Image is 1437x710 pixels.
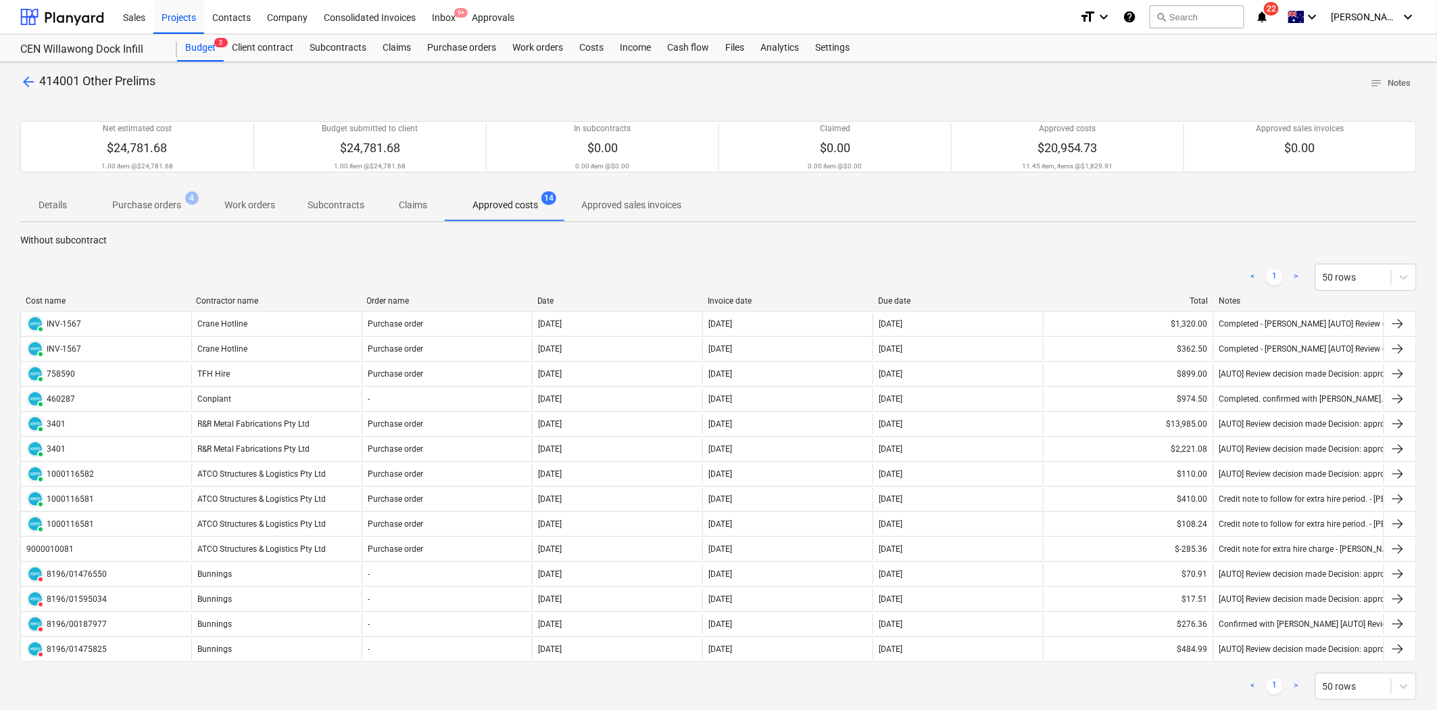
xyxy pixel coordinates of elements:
div: 3401 [47,444,66,454]
div: ATCO Structures & Logistics Pty Ltd [191,488,362,510]
a: Cash flow [659,34,717,62]
div: Invoice has been synced with Xero and its status is currently PAID [26,465,44,483]
img: xero.svg [28,517,42,531]
div: Order name [367,296,527,306]
img: xero.svg [28,442,42,456]
img: xero.svg [28,567,42,581]
a: Budget2 [177,34,224,62]
p: Work orders [224,198,275,212]
div: Notes [1219,296,1379,306]
p: 1.00 item @ $24,781.68 [101,162,173,170]
div: $1,320.00 [1043,313,1213,335]
a: Next page [1288,678,1305,694]
img: xero.svg [28,642,42,656]
img: xero.svg [28,392,42,406]
div: $974.50 [1043,388,1213,410]
span: search [1156,11,1167,22]
p: Details [36,198,69,212]
div: [DATE] [708,344,732,354]
div: $899.00 [1043,363,1213,385]
div: [DATE] [538,519,562,529]
img: xero.svg [28,367,42,381]
img: xero.svg [28,317,42,331]
p: Claims [397,198,429,212]
div: Purchase order [368,469,423,479]
i: keyboard_arrow_down [1305,9,1321,25]
i: notifications [1255,9,1269,25]
div: [DATE] [538,444,562,454]
div: [DATE] [538,544,562,554]
span: $0.00 [1285,141,1315,155]
div: Crane Hotline [191,338,362,360]
span: $0.00 [820,141,850,155]
div: Purchase order [368,369,423,379]
div: $2,221.08 [1043,438,1213,460]
div: [DATE] [879,319,902,329]
div: Conplant [191,388,362,410]
i: keyboard_arrow_down [1096,9,1112,25]
i: keyboard_arrow_down [1401,9,1417,25]
div: $410.00 [1043,488,1213,510]
div: $362.50 [1043,338,1213,360]
div: [DATE] [879,544,902,554]
div: [DATE] [708,419,732,429]
div: $70.91 [1043,563,1213,585]
div: Purchase order [368,444,423,454]
div: [DATE] [538,494,562,504]
div: ATCO Structures & Logistics Pty Ltd [191,463,362,485]
div: $108.24 [1043,513,1213,535]
div: [DATE] [708,469,732,479]
span: notes [1371,77,1383,89]
div: Contractor name [196,296,356,306]
div: [DATE] [708,519,732,529]
span: 22 [1264,2,1279,16]
div: Invoice has been synced with Xero and its status is currently DELETED [26,590,44,608]
div: [DATE] [879,344,902,354]
div: Client contract [224,34,301,62]
div: [DATE] [879,494,902,504]
div: [DATE] [879,419,902,429]
span: $0.00 [587,141,618,155]
div: Invoice has been synced with Xero and its status is currently PAID [26,390,44,408]
p: Approved sales invoices [581,198,681,212]
div: $110.00 [1043,463,1213,485]
div: [DATE] [538,319,562,329]
div: - [368,569,370,579]
div: 460287 [47,394,75,404]
div: Date [537,296,697,306]
div: R&R Metal Fabrications Pty Ltd [191,413,362,435]
span: $24,781.68 [340,141,400,155]
a: Costs [571,34,612,62]
div: - [368,619,370,629]
div: [DATE] [538,369,562,379]
div: Purchase order [368,544,423,554]
div: [DATE] [538,569,562,579]
div: 3401 [47,419,66,429]
div: [DATE] [708,644,732,654]
div: R&R Metal Fabrications Pty Ltd [191,438,362,460]
button: Search [1150,5,1244,28]
div: Invoice has been synced with Xero and its status is currently PAID [26,415,44,433]
a: Income [612,34,659,62]
div: [DATE] [879,519,902,529]
div: 758590 [47,369,75,379]
img: xero.svg [28,417,42,431]
div: ATCO Structures & Logistics Pty Ltd [191,538,362,560]
div: [DATE] [538,594,562,604]
p: Subcontracts [308,198,364,212]
div: [DATE] [708,369,732,379]
div: Crane Hotline [191,313,362,335]
div: Due date [878,296,1038,306]
div: - [368,644,370,654]
div: Work orders [504,34,571,62]
div: $484.99 [1043,638,1213,660]
div: $276.36 [1043,613,1213,635]
a: Analytics [752,34,807,62]
div: 8196/00187977 [47,619,107,629]
p: 1.00 item @ $24,781.68 [335,162,406,170]
div: INV-1567 [47,344,81,354]
div: Purchase order [368,519,423,529]
p: Approved costs [1040,123,1096,135]
a: Files [717,34,752,62]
